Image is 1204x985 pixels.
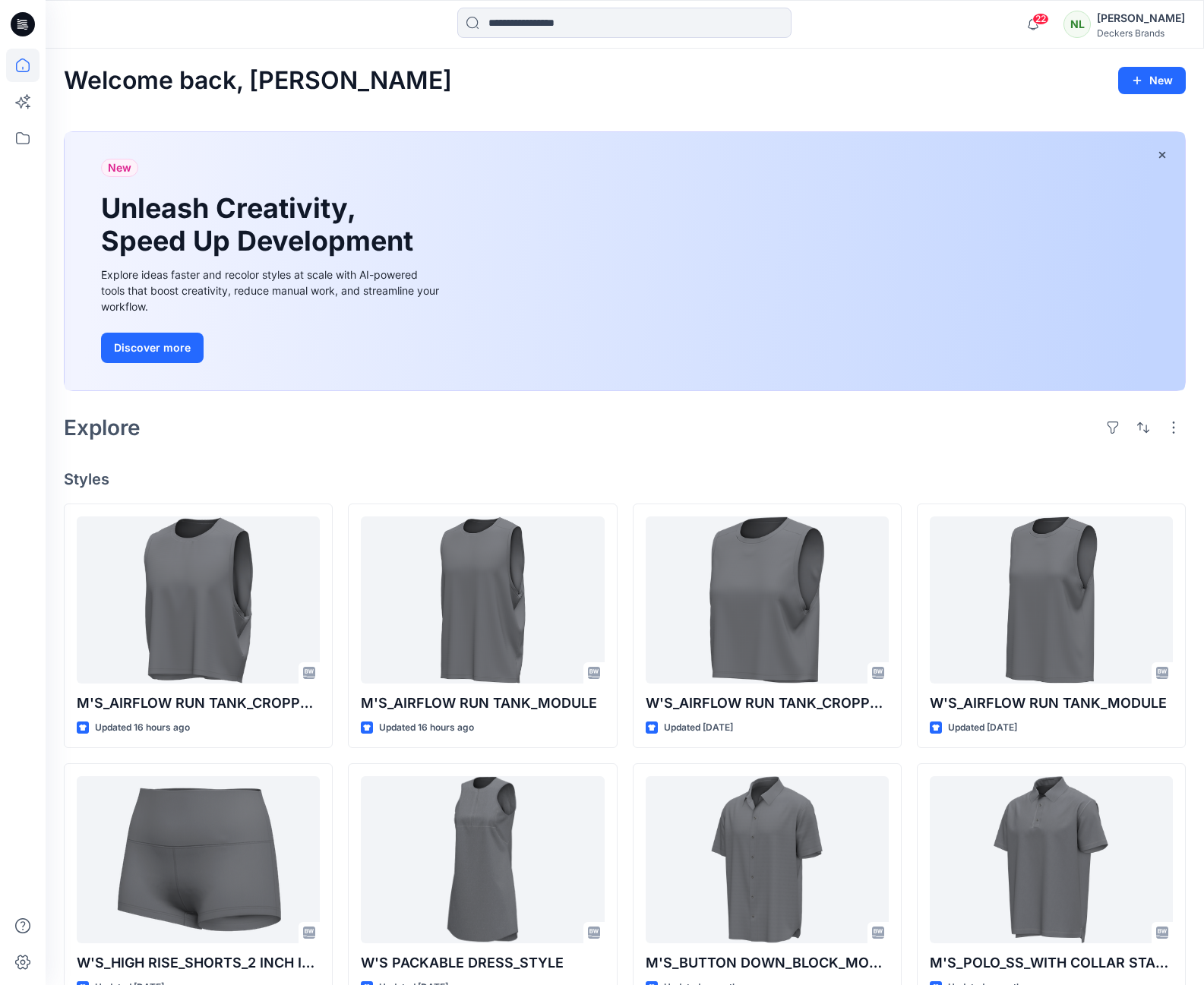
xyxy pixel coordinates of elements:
[64,415,141,440] h2: Explore
[108,159,131,177] span: New
[646,693,889,714] p: W'S_AIRFLOW RUN TANK_CROPPED_MODULE
[930,693,1173,714] p: W'S_AIRFLOW RUN TANK_MODULE
[101,333,443,363] a: Discover more
[101,192,420,257] h1: Unleash Creativity, Speed Up Development
[64,470,1186,488] h4: Styles
[664,720,733,736] p: Updated [DATE]
[930,952,1173,974] p: M'S_POLO_SS_WITH COLLAR STAND_BLOCK_MODULE
[1097,9,1185,27] div: [PERSON_NAME]
[1097,27,1185,39] div: Deckers Brands
[101,267,443,314] div: Explore ideas faster and recolor styles at scale with AI-powered tools that boost creativity, red...
[361,693,604,714] p: M'S_AIRFLOW RUN TANK_MODULE
[948,720,1017,736] p: Updated [DATE]
[77,693,320,714] p: M'S_AIRFLOW RUN TANK_CROPPED_MODULE
[1032,13,1049,25] span: 22
[361,516,604,684] a: M'S_AIRFLOW RUN TANK_MODULE
[646,776,889,943] a: M'S_BUTTON DOWN_BLOCK_MODULE
[77,776,320,943] a: W'S_HIGH RISE_SHORTS_2 INCH INSEAM
[930,776,1173,943] a: M'S_POLO_SS_WITH COLLAR STAND_BLOCK_MODULE
[379,720,474,736] p: Updated 16 hours ago
[361,952,604,974] p: W'S PACKABLE DRESS_STYLE
[64,67,452,95] h2: Welcome back, [PERSON_NAME]
[77,952,320,974] p: W'S_HIGH RISE_SHORTS_2 INCH INSEAM
[95,720,190,736] p: Updated 16 hours ago
[361,776,604,943] a: W'S PACKABLE DRESS_STYLE
[646,516,889,684] a: W'S_AIRFLOW RUN TANK_CROPPED_MODULE
[1118,67,1186,94] button: New
[930,516,1173,684] a: W'S_AIRFLOW RUN TANK_MODULE
[1063,11,1091,38] div: NL
[77,516,320,684] a: M'S_AIRFLOW RUN TANK_CROPPED_MODULE
[101,333,204,363] button: Discover more
[646,952,889,974] p: M'S_BUTTON DOWN_BLOCK_MODULE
